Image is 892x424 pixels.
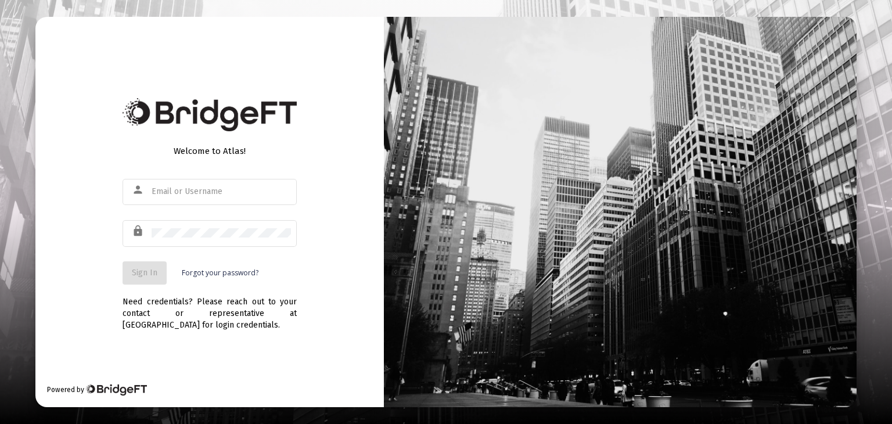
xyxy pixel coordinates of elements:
img: Bridge Financial Technology Logo [123,98,297,131]
span: Sign In [132,268,157,278]
div: Powered by [47,384,146,396]
img: Bridge Financial Technology Logo [85,384,146,396]
mat-icon: person [132,183,146,197]
mat-icon: lock [132,224,146,238]
div: Need credentials? Please reach out to your contact or representative at [GEOGRAPHIC_DATA] for log... [123,285,297,331]
a: Forgot your password? [182,267,258,279]
input: Email or Username [152,187,291,196]
div: Welcome to Atlas! [123,145,297,157]
button: Sign In [123,261,167,285]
